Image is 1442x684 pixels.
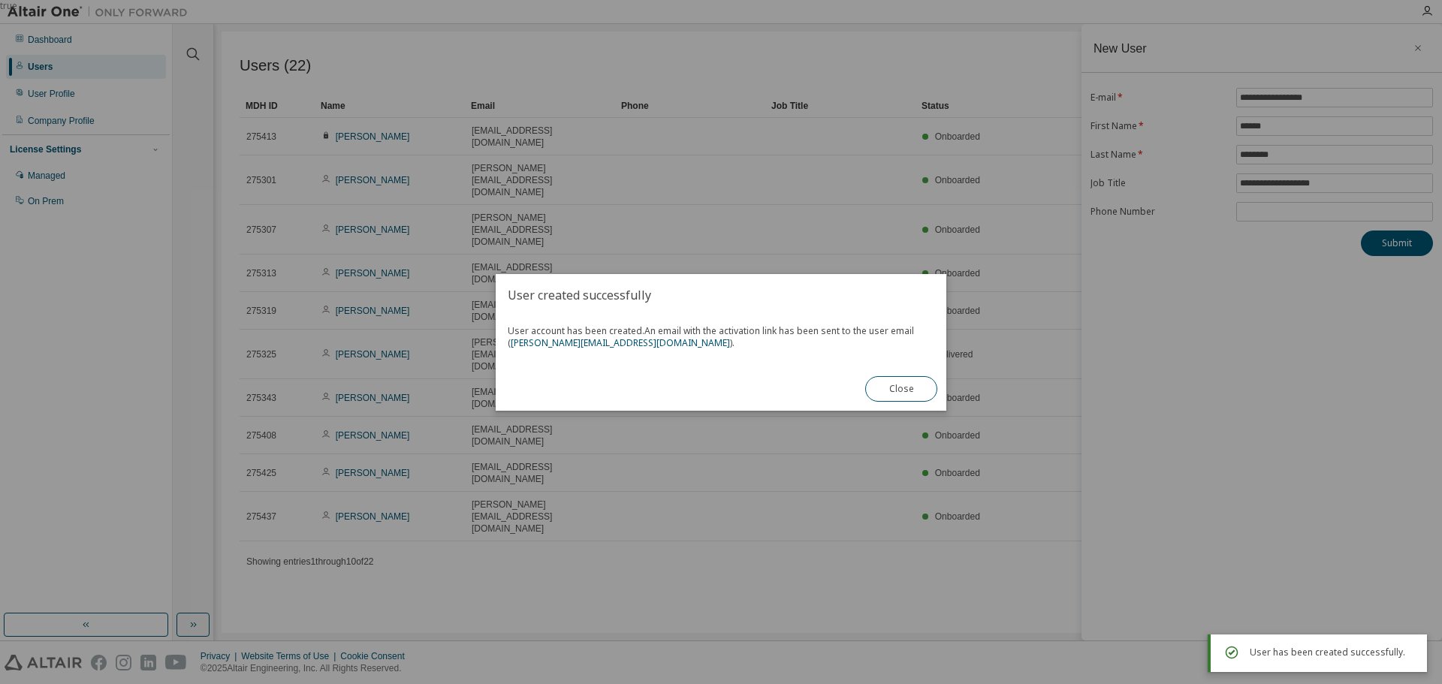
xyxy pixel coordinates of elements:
[508,325,934,349] span: User account has been created.
[865,376,937,402] button: Close
[511,336,730,349] a: [PERSON_NAME][EMAIL_ADDRESS][DOMAIN_NAME]
[508,324,914,349] span: An email with the activation link has been sent to the user email ( ).
[1250,643,1415,661] div: User has been created successfully.
[496,274,946,316] h2: User created successfully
